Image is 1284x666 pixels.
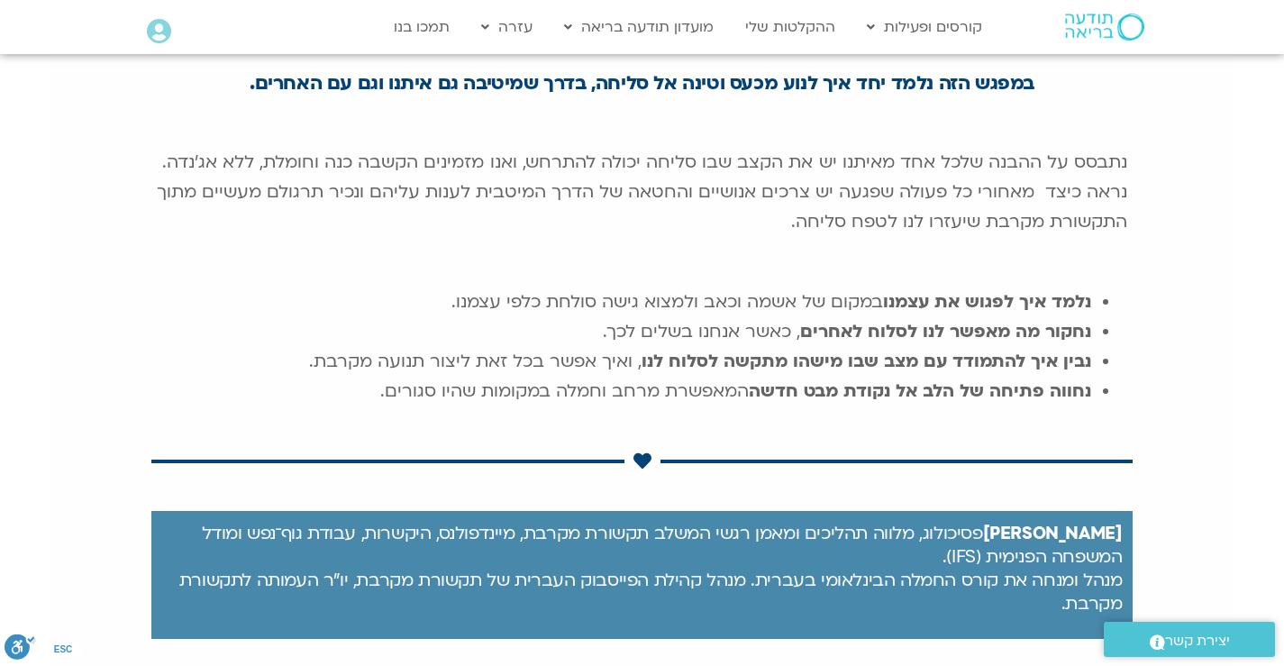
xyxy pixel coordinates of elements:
[157,377,1092,406] li: המאפשרת מרחב וחמלה במקומות שהיו סגורים.
[1104,622,1275,657] a: יצירת קשר
[749,379,1091,403] strong: נחווה פתיחה של הלב אל נקודת מבט חדשה
[157,287,1092,317] li: במקום של אשמה וכאב ולמצוא גישה סולחת כלפי עצמנו.
[162,522,1123,616] p: פסיכולוג, מלווה תהליכים ומאמן רגשי המשלב תקשורת מקרבת, מיינדפולנס, היקשרות, עבודת גוף־נפש ומודל ה...
[250,70,1034,96] b: במפגש הזה נלמד יחד איך לנוע מכעס וטינה אל סליחה, בדרך שמיטיבה גם איתנו וגם עם האחרים.
[157,347,1092,377] li: , ואיך אפשר בכל זאת ליצור תנועה מקרבת.
[983,522,1123,545] strong: [PERSON_NAME]
[385,10,459,44] a: תמכו בנו
[1065,14,1144,41] img: תודעה בריאה
[883,290,1091,314] strong: נלמד איך לפגוש את עצמנו
[157,148,1128,237] p: נתבסס על ההבנה שלכל אחד מאיתנו יש את הקצב שבו סליחה יכולה להתרחש, ואנו מזמינים הקשבה כנה וחומלת, ...
[555,10,723,44] a: מועדון תודעה בריאה
[1165,629,1230,653] span: יצירת קשר
[858,10,991,44] a: קורסים ופעילות
[472,10,542,44] a: עזרה
[736,10,844,44] a: ההקלטות שלי
[800,320,1091,343] strong: נחקור מה מאפשר לנו לסלוח לאחרים
[157,317,1092,347] li: , כאשר אנחנו בשלים לכך.
[642,350,1091,373] strong: נבין איך להתמודד עם מצב שבו מישהו מתקשה לסלוח לנו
